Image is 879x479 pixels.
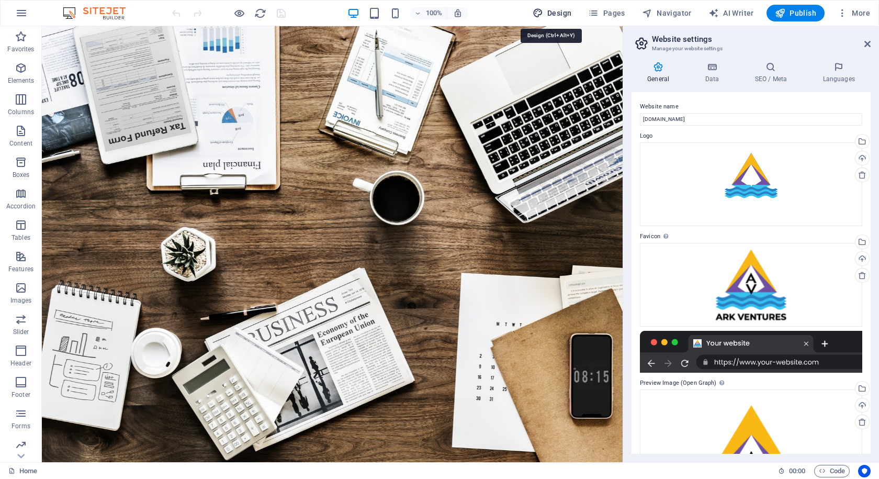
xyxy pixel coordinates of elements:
[640,142,862,226] div: AVROUNDLOGOWEBFOOTERNEW.svg
[10,359,31,367] p: Header
[640,243,862,327] div: AV-FAVICON.png
[6,202,36,210] p: Accordion
[642,8,692,18] span: Navigator
[837,8,870,18] span: More
[767,5,825,21] button: Publish
[640,130,862,142] label: Logo
[638,5,696,21] button: Navigator
[10,296,32,305] p: Images
[640,377,862,389] label: Preview Image (Open Graph)
[60,7,139,19] img: Editor Logo
[254,7,266,19] button: reload
[13,328,29,336] p: Slider
[12,391,30,399] p: Footer
[652,35,871,44] h2: Website settings
[12,422,30,430] p: Forms
[807,62,871,84] h4: Languages
[689,62,739,84] h4: Data
[819,465,845,477] span: Code
[426,7,443,19] h6: 100%
[814,465,850,477] button: Code
[7,45,34,53] p: Favorites
[528,5,576,21] button: Design
[584,5,629,21] button: Pages
[704,5,758,21] button: AI Writer
[775,8,816,18] span: Publish
[8,108,34,116] p: Columns
[9,139,32,148] p: Content
[254,7,266,19] i: Reload page
[533,8,572,18] span: Design
[453,8,463,18] i: On resize automatically adjust zoom level to fit chosen device.
[410,7,447,19] button: 100%
[13,171,30,179] p: Boxes
[12,233,30,242] p: Tables
[858,465,871,477] button: Usercentrics
[796,467,798,475] span: :
[640,101,862,113] label: Website name
[739,62,807,84] h4: SEO / Meta
[632,62,689,84] h4: General
[778,465,806,477] h6: Session time
[8,265,33,273] p: Features
[8,465,37,477] a: Click to cancel selection. Double-click to open Pages
[588,8,625,18] span: Pages
[640,230,862,243] label: Favicon
[789,465,805,477] span: 00 00
[640,113,862,126] input: Name...
[708,8,754,18] span: AI Writer
[652,44,850,53] h3: Manage your website settings
[833,5,874,21] button: More
[8,76,35,85] p: Elements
